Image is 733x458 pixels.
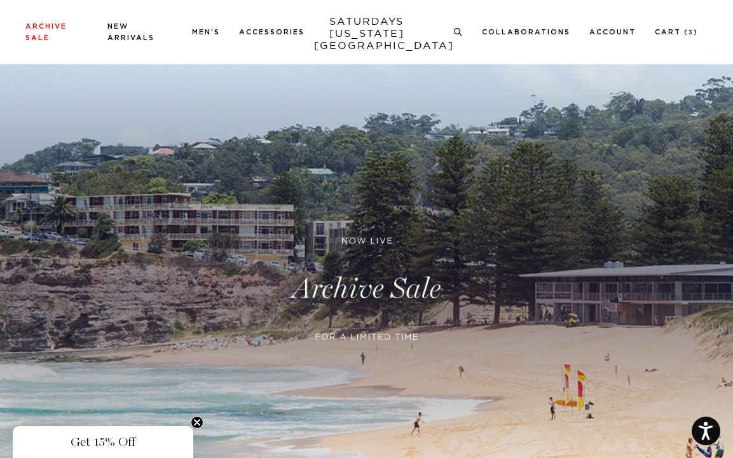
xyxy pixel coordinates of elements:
a: Collaborations [482,29,570,36]
a: Account [589,29,636,36]
button: Close teaser [191,416,203,429]
div: Get 15% OffClose teaser [13,426,193,458]
a: Archive Sale [25,23,67,41]
a: Cart (3) [655,29,698,36]
a: Men's [192,29,220,36]
a: New Arrivals [107,23,154,41]
span: Get 15% Off [71,434,135,450]
a: Accessories [239,29,305,36]
a: SATURDAYS[US_STATE][GEOGRAPHIC_DATA] [314,15,419,52]
small: 3 [688,30,694,36]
